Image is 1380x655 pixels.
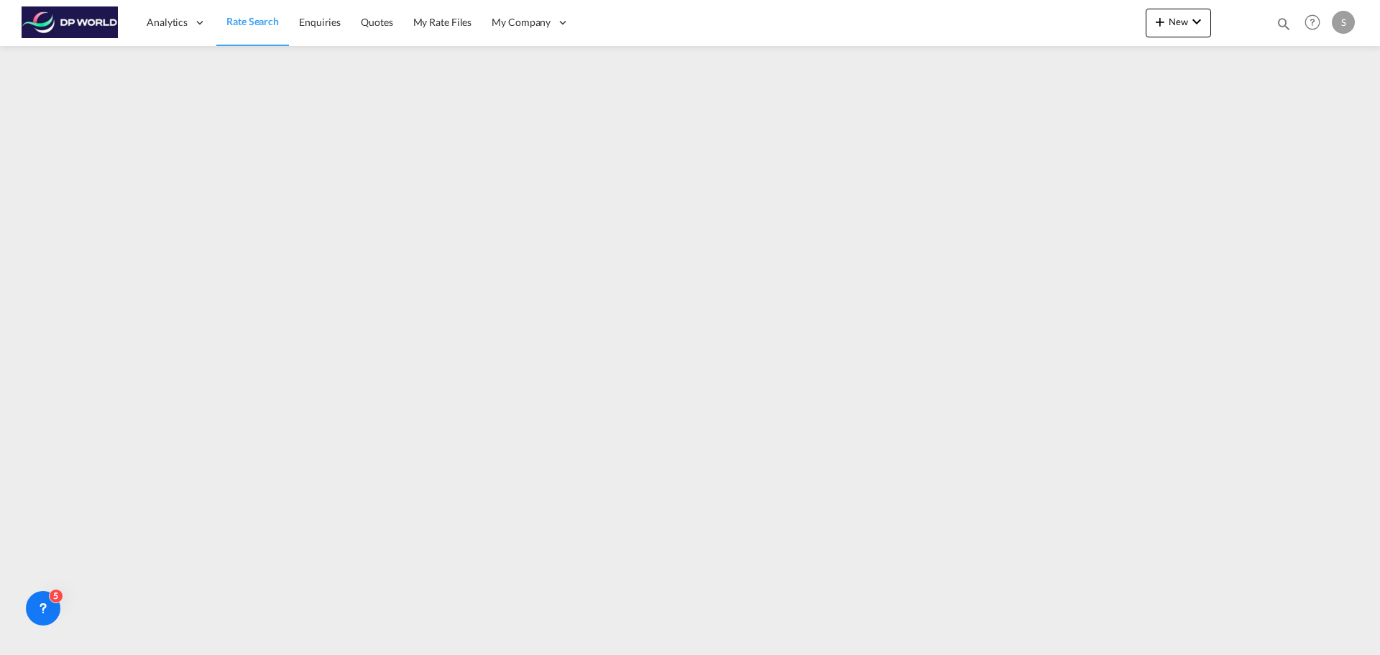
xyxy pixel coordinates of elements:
md-icon: icon-magnify [1276,16,1292,32]
span: New [1151,16,1205,27]
span: Enquiries [299,16,341,28]
button: icon-plus 400-fgNewicon-chevron-down [1146,9,1211,37]
span: Quotes [361,16,392,28]
div: Help [1300,10,1332,36]
span: My Company [492,15,551,29]
div: S [1332,11,1355,34]
md-icon: icon-chevron-down [1188,13,1205,30]
span: My Rate Files [413,16,472,28]
span: Help [1300,10,1325,35]
span: Analytics [147,15,188,29]
md-icon: icon-plus 400-fg [1151,13,1169,30]
img: c08ca190194411f088ed0f3ba295208c.png [22,6,119,39]
div: icon-magnify [1276,16,1292,37]
span: Rate Search [226,15,279,27]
